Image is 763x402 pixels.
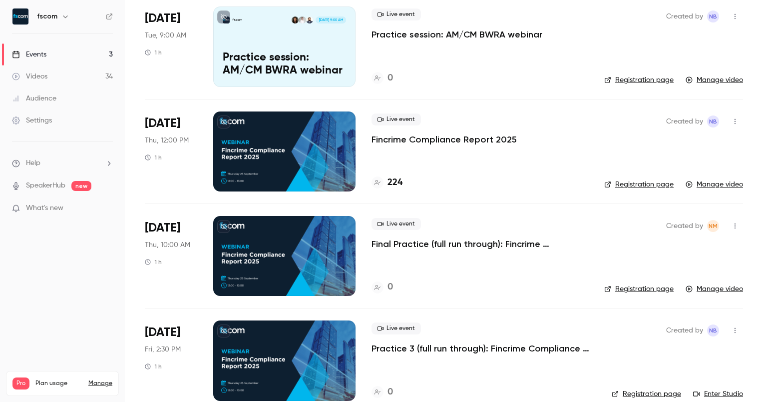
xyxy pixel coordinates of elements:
[372,71,393,85] a: 0
[26,203,63,213] span: What's new
[145,10,180,26] span: [DATE]
[666,10,703,22] span: Created by
[693,389,743,399] a: Enter Studio
[372,8,421,20] span: Live event
[145,258,162,266] div: 1 h
[604,75,674,85] a: Registration page
[37,11,57,21] h6: fscom
[145,153,162,161] div: 1 h
[145,324,180,340] span: [DATE]
[372,176,402,189] a: 224
[145,111,197,191] div: Sep 25 Thu, 12:00 PM (Europe/London)
[12,377,29,389] span: Pro
[12,8,28,24] img: fscom
[88,379,112,387] a: Manage
[12,115,52,125] div: Settings
[604,179,674,189] a: Registration page
[372,238,588,250] a: Final Practice (full run through): Fincrime Compliance Report 2025
[232,17,242,22] p: fscom
[26,158,40,168] span: Help
[709,324,717,336] span: NB
[666,115,703,127] span: Created by
[686,179,743,189] a: Manage video
[316,16,346,23] span: [DATE] 9:00 AM
[709,115,717,127] span: NB
[707,10,719,22] span: Nicola Bassett
[71,181,91,191] span: new
[707,220,719,232] span: Niamh McConaghy
[223,51,346,77] p: Practice session: AM/CM BWRA webinar
[387,71,393,85] h4: 0
[707,324,719,336] span: Nicola Bassett
[372,280,393,294] a: 0
[12,158,113,168] li: help-dropdown-opener
[213,6,356,86] a: Practice session: AM/CM BWRA webinarfscomCharles McGillivaryMichael ForemanVictoria Ng[DATE] 9:00...
[12,49,46,59] div: Events
[26,180,65,191] a: SpeakerHub
[292,16,299,23] img: Victoria Ng
[707,115,719,127] span: Nicola Bassett
[145,115,180,131] span: [DATE]
[372,133,517,145] a: Fincrime Compliance Report 2025
[145,135,189,145] span: Thu, 12:00 PM
[372,322,421,334] span: Live event
[612,389,681,399] a: Registration page
[372,385,393,399] a: 0
[145,344,181,354] span: Fri, 2:30 PM
[12,93,56,103] div: Audience
[145,216,197,296] div: Sep 25 Thu, 10:00 AM (Europe/London)
[101,204,113,213] iframe: Noticeable Trigger
[387,280,393,294] h4: 0
[145,30,186,40] span: Tue, 9:00 AM
[145,362,162,370] div: 1 h
[686,75,743,85] a: Manage video
[145,220,180,236] span: [DATE]
[145,240,190,250] span: Thu, 10:00 AM
[666,324,703,336] span: Created by
[35,379,82,387] span: Plan usage
[372,113,421,125] span: Live event
[666,220,703,232] span: Created by
[387,385,393,399] h4: 0
[145,320,197,400] div: Sep 19 Fri, 2:30 PM (Europe/London)
[372,28,542,40] a: Practice session: AM/CM BWRA webinar
[686,284,743,294] a: Manage video
[306,16,313,23] img: Charles McGillivary
[709,10,717,22] span: NB
[372,342,596,354] a: Practice 3 (full run through): Fincrime Compliance Report 2025
[709,220,718,232] span: NM
[604,284,674,294] a: Registration page
[372,218,421,230] span: Live event
[299,16,306,23] img: Michael Foreman
[387,176,402,189] h4: 224
[12,71,47,81] div: Videos
[145,48,162,56] div: 1 h
[145,6,197,86] div: Oct 7 Tue, 9:00 AM (Europe/London)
